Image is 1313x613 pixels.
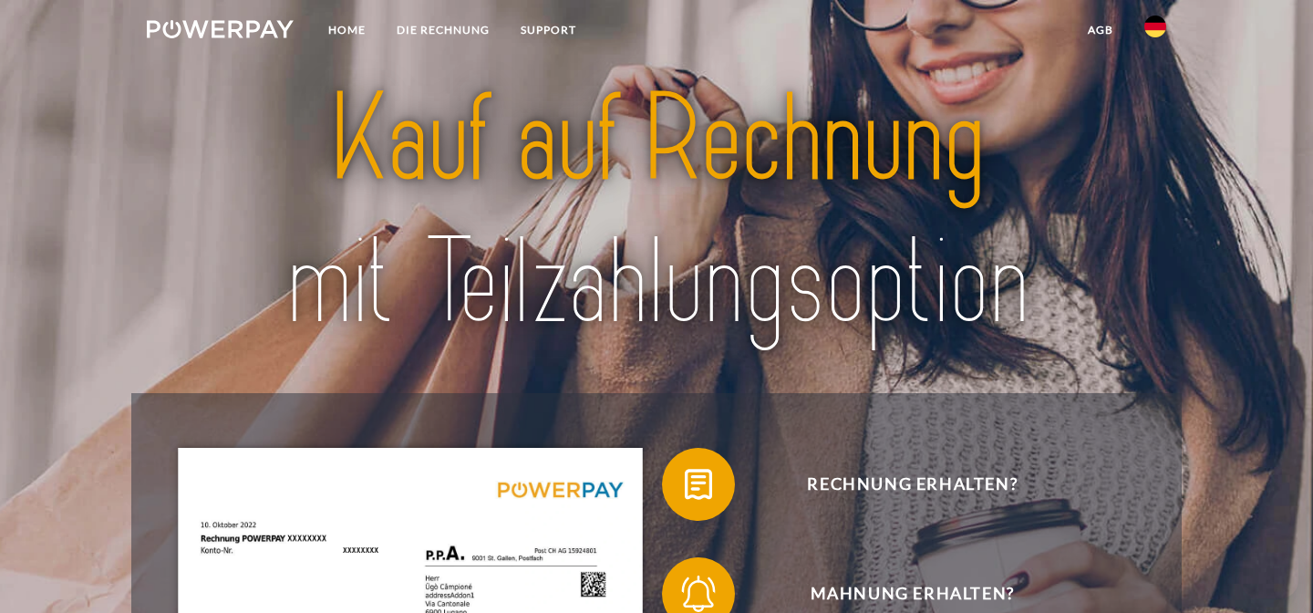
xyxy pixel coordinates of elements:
[197,61,1116,360] img: title-powerpay_de.svg
[689,448,1136,521] span: Rechnung erhalten?
[505,14,592,47] a: SUPPORT
[147,20,294,38] img: logo-powerpay-white.svg
[1144,16,1166,37] img: de
[676,462,721,507] img: qb_bill.svg
[662,448,1136,521] button: Rechnung erhalten?
[313,14,381,47] a: Home
[1072,14,1129,47] a: agb
[1240,540,1298,598] iframe: Schaltfläche zum Öffnen des Messaging-Fensters
[381,14,505,47] a: DIE RECHNUNG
